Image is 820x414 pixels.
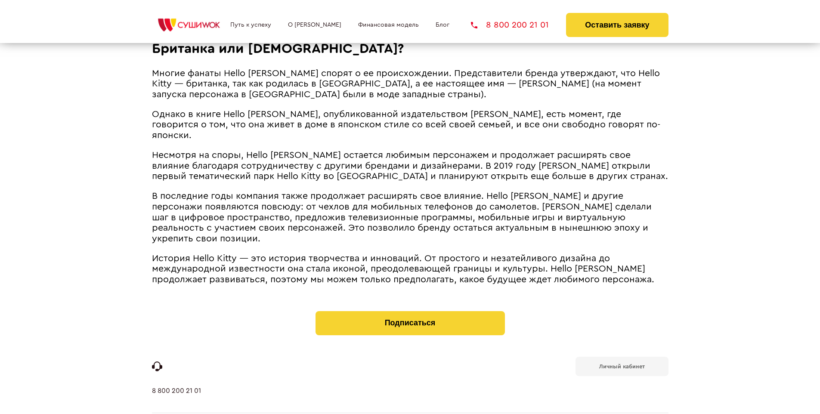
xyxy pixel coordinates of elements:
span: Британка или [DEMOGRAPHIC_DATA]? [152,42,404,56]
a: 8 800 200 21 01 [471,21,549,29]
span: Однако в книге Hello [PERSON_NAME], опубликованной издательством [PERSON_NAME], есть момент, где ... [152,110,660,140]
span: История Hello Kitty ― это история творчества и инноваций. От простого и незатейливого дизайна до ... [152,254,654,284]
a: О [PERSON_NAME] [288,22,341,28]
a: Финансовая модель [358,22,419,28]
button: Подписаться [316,311,505,335]
a: Личный кабинет [576,357,668,376]
a: 8 800 200 21 01 [152,387,201,413]
b: Личный кабинет [599,364,645,369]
span: Многие фанаты Hello [PERSON_NAME] спорят о ее происхождении. Представители бренда утверждают, что... [152,69,660,99]
button: Оставить заявку [566,13,668,37]
a: Блог [436,22,449,28]
span: Несмотря на споры, Hello [PERSON_NAME] остается любимым персонажем и продолжает расширять свое вл... [152,151,668,181]
a: Путь к успеху [230,22,271,28]
span: 8 800 200 21 01 [486,21,549,29]
span: В последние годы компания также продолжает расширять свое влияние. Hello [PERSON_NAME] и другие п... [152,192,652,243]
